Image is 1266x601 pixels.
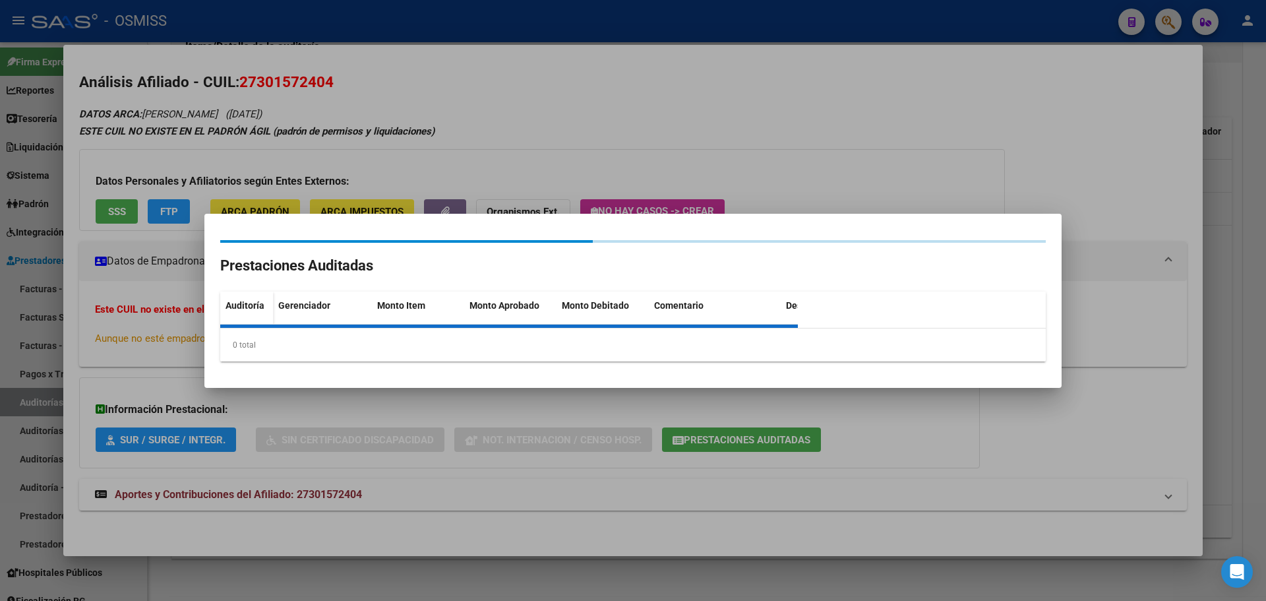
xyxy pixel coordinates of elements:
[273,292,372,347] datatable-header-cell: Gerenciador
[786,300,835,311] span: Descripción
[372,292,464,347] datatable-header-cell: Monto Item
[469,300,539,311] span: Monto Aprobado
[654,300,704,311] span: Comentario
[220,329,1046,362] div: 0 total
[649,292,781,347] datatable-header-cell: Comentario
[464,292,557,347] datatable-header-cell: Monto Aprobado
[377,300,425,311] span: Monto Item
[781,292,913,347] datatable-header-cell: Descripción
[278,300,330,311] span: Gerenciador
[220,292,273,347] datatable-header-cell: Auditoría
[557,292,649,347] datatable-header-cell: Monto Debitado
[220,253,1046,278] h2: Prestaciones Auditadas
[562,300,629,311] span: Monto Debitado
[226,300,264,311] span: Auditoría
[1221,556,1253,588] div: Open Intercom Messenger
